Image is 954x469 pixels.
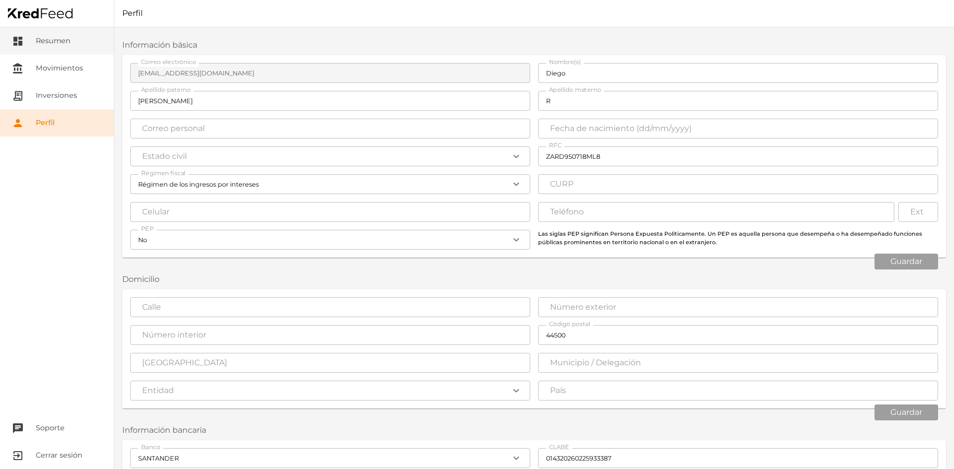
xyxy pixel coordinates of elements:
i: exit_to_app [12,450,24,462]
label: Nombre(s) [546,58,584,67]
i: expand_more [510,452,522,464]
i: dashboard [12,35,24,47]
i: expand_more [510,385,522,397]
h1: Perfil [114,7,954,19]
button: Guardar [874,404,938,420]
i: chat [12,422,24,434]
i: account_balance [12,63,24,74]
label: Régimen fiscal [138,169,188,178]
i: expand_more [510,150,522,162]
img: Home [8,8,73,18]
label: Código postal [546,320,593,329]
h2: Información básica [122,39,946,51]
h2: Información bancaria [122,424,946,436]
label: PEP [138,224,157,233]
label: Correo electrónico [138,58,199,67]
label: CLABE [546,443,572,452]
label: Apellido paterno [138,85,194,94]
p: Las siglas PEP significan Persona Expuesta Políticamente. Un PEP es aquella persona que desempeña... [538,230,938,250]
label: Apellido materno [546,85,604,94]
label: Banco [138,443,163,452]
button: Guardar [874,254,938,269]
i: expand_more [510,234,522,246]
label: RFC [546,141,564,150]
h2: Domicilio [122,273,946,285]
i: person [12,117,24,129]
i: receipt_long [12,90,24,102]
i: expand_more [510,178,522,190]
